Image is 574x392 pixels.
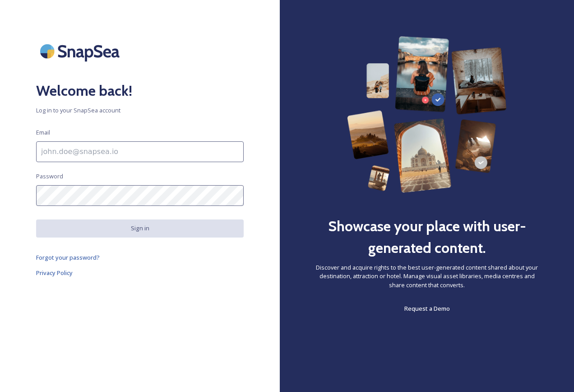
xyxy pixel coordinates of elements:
button: Sign in [36,219,244,237]
input: john.doe@snapsea.io [36,141,244,162]
span: Privacy Policy [36,269,73,277]
h2: Showcase your place with user-generated content. [316,215,538,259]
span: Discover and acquire rights to the best user-generated content shared about your destination, att... [316,263,538,289]
img: 63b42ca75bacad526042e722_Group%20154-p-800.png [347,36,507,193]
img: SnapSea Logo [36,36,126,66]
span: Log in to your SnapSea account [36,106,244,115]
span: Email [36,128,50,137]
span: Password [36,172,63,181]
h2: Welcome back! [36,80,244,102]
a: Forgot your password? [36,252,244,263]
a: Request a Demo [404,303,450,314]
span: Forgot your password? [36,253,100,261]
a: Privacy Policy [36,267,244,278]
span: Request a Demo [404,304,450,313]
